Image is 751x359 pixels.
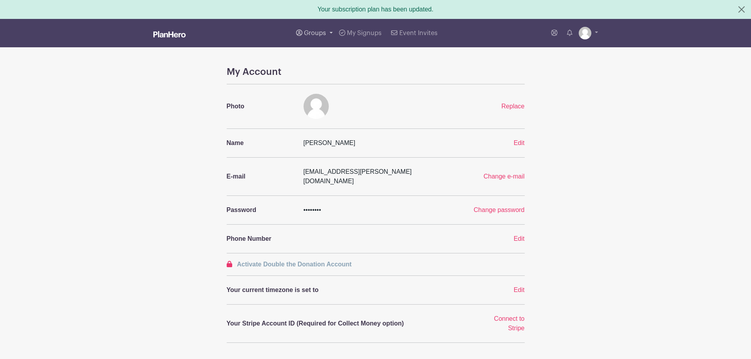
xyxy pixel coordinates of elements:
span: My Signups [347,30,382,36]
div: [PERSON_NAME] [299,138,478,148]
a: Event Invites [388,19,440,47]
p: Password [227,205,294,215]
span: •••••••• [304,206,321,213]
a: Change e-mail [483,173,524,180]
a: My Signups [336,19,385,47]
img: default-ce2991bfa6775e67f084385cd625a349d9dcbb7a52a09fb2fda1e96e2d18dcdb.png [304,94,329,119]
p: Your Stripe Account ID (Required for Collect Money option) [227,319,473,328]
a: Connect to Stripe [494,315,524,331]
a: Change password [474,206,525,213]
img: logo_white-6c42ec7e38ccf1d336a20a19083b03d10ae64f83f12c07503d8b9e83406b4c7d.svg [153,31,186,37]
span: Event Invites [399,30,438,36]
a: Edit [514,286,525,293]
a: Edit [514,235,525,242]
p: Your current timezone is set to [227,285,473,295]
a: Replace [501,103,525,110]
p: E-mail [227,172,294,181]
img: default-ce2991bfa6775e67f084385cd625a349d9dcbb7a52a09fb2fda1e96e2d18dcdb.png [579,27,591,39]
div: [EMAIL_ADDRESS][PERSON_NAME][DOMAIN_NAME] [299,167,453,186]
a: Edit [514,140,525,146]
p: Phone Number [227,234,294,244]
h4: My Account [227,66,525,78]
p: Name [227,138,294,148]
span: Groups [304,30,326,36]
span: Activate Double the Donation Account [237,261,352,268]
a: Groups [293,19,336,47]
p: Photo [227,102,294,111]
